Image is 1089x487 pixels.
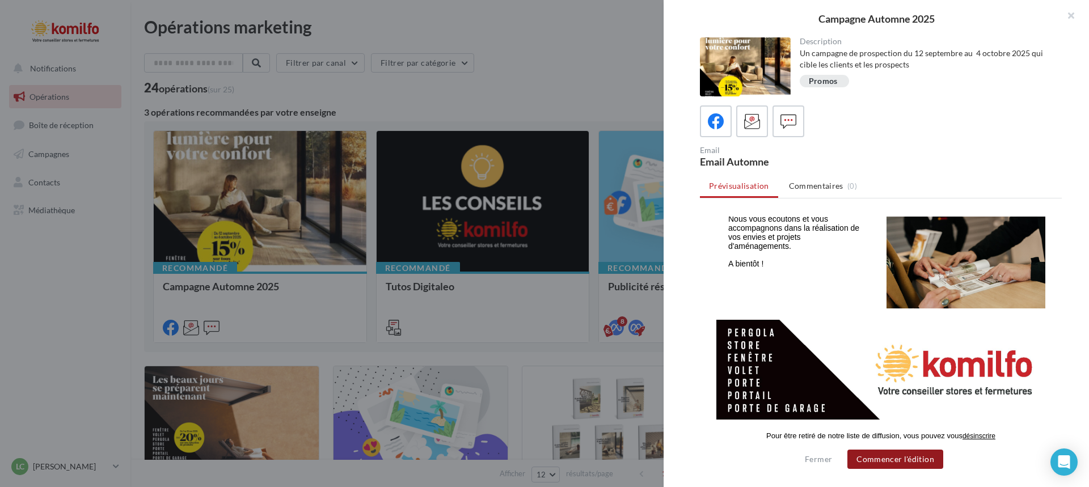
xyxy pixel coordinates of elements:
span: (0) [847,181,857,190]
button: Fermer [800,452,837,466]
div: Campagne Automne 2025 [682,14,1071,24]
div: Description [800,37,1053,45]
a: désinscrire [263,215,296,223]
button: Commencer l'édition [847,450,943,469]
u: désinscrire [263,215,296,223]
div: Promos [809,77,838,86]
div: Un campagne de prospection du 12 septembre au 4 octobre 2025 qui cible les clients et les prospects [800,48,1053,70]
span: Pour être retiré de notre liste de diffusion, vous pouvez vous [66,215,296,223]
div: Email [700,146,876,154]
span: A bientôt ! [28,43,64,52]
div: Email Automne [700,156,876,167]
span: Commentaires [789,180,843,192]
img: PRODUITS_LOGO_Signature_Mail_3681x1121_V1-page-001.jpg [16,103,345,203]
div: Open Intercom Messenger [1050,448,1078,476]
